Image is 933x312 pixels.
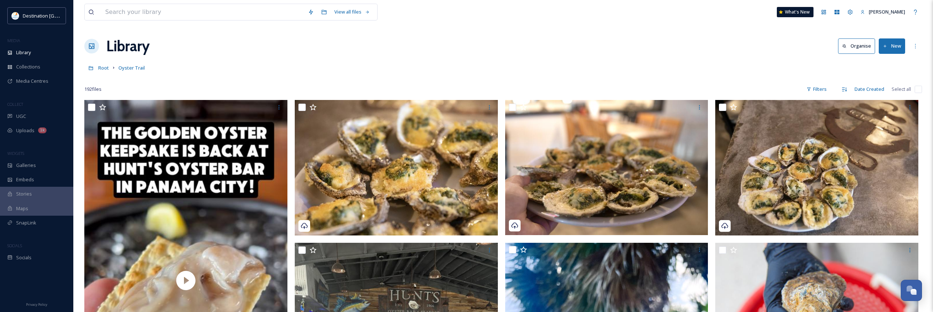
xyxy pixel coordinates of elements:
[16,190,32,197] span: Stories
[16,127,34,134] span: Uploads
[102,4,304,20] input: Search your library
[869,8,905,15] span: [PERSON_NAME]
[857,5,909,19] a: [PERSON_NAME]
[16,176,34,183] span: Embeds
[118,63,145,72] a: Oyster Trail
[892,86,911,93] span: Select all
[803,82,830,96] div: Filters
[851,82,888,96] div: Date Created
[16,254,32,261] span: Socials
[106,35,150,57] a: Library
[838,38,875,53] button: Organise
[295,100,498,235] img: capt table3.jpg
[16,205,28,212] span: Maps
[38,127,47,133] div: 1k
[7,38,20,43] span: MEDIA
[715,100,918,235] img: capt table4.jpg
[777,7,813,17] a: What's New
[98,63,109,72] a: Root
[331,5,374,19] a: View all files
[7,243,22,248] span: SOCIALS
[84,86,102,93] span: 192 file s
[26,300,47,308] a: Privacy Policy
[7,101,23,107] span: COLLECT
[12,12,19,19] img: download.png
[118,64,145,71] span: Oyster Trail
[98,64,109,71] span: Root
[16,78,48,85] span: Media Centres
[505,100,708,235] img: capt table5.jpg
[26,302,47,307] span: Privacy Policy
[16,49,31,56] span: Library
[23,12,96,19] span: Destination [GEOGRAPHIC_DATA]
[901,280,922,301] button: Open Chat
[16,63,40,70] span: Collections
[7,151,24,156] span: WIDGETS
[879,38,905,53] button: New
[16,113,26,120] span: UGC
[838,38,879,53] a: Organise
[16,219,36,226] span: SnapLink
[16,162,36,169] span: Galleries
